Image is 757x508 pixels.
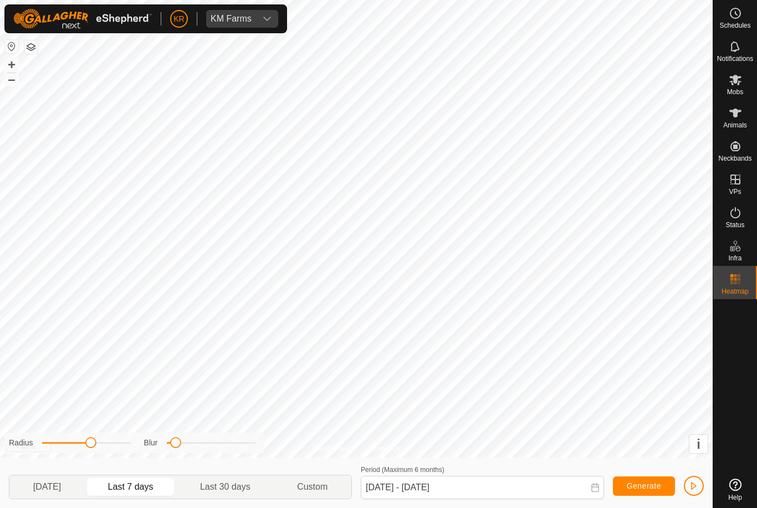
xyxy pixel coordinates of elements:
[24,40,38,54] button: Map Layers
[256,10,278,28] div: dropdown trigger
[697,437,700,451] span: i
[211,14,252,23] div: KM Farms
[5,73,18,86] button: –
[717,55,753,62] span: Notifications
[718,155,751,162] span: Neckbands
[313,444,354,454] a: Privacy Policy
[206,10,256,28] span: KM Farms
[689,435,708,453] button: i
[713,474,757,505] a: Help
[367,444,400,454] a: Contact Us
[13,9,152,29] img: Gallagher Logo
[719,22,750,29] span: Schedules
[728,255,741,261] span: Infra
[727,89,743,95] span: Mobs
[728,494,742,501] span: Help
[173,13,184,25] span: KR
[613,476,675,496] button: Generate
[144,437,158,449] label: Blur
[722,288,749,295] span: Heatmap
[5,40,18,53] button: Reset Map
[723,122,747,129] span: Animals
[33,480,61,494] span: [DATE]
[200,480,250,494] span: Last 30 days
[297,480,328,494] span: Custom
[729,188,741,195] span: VPs
[9,437,33,449] label: Radius
[627,481,661,490] span: Generate
[5,58,18,71] button: +
[108,480,154,494] span: Last 7 days
[725,222,744,228] span: Status
[361,466,444,474] label: Period (Maximum 6 months)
